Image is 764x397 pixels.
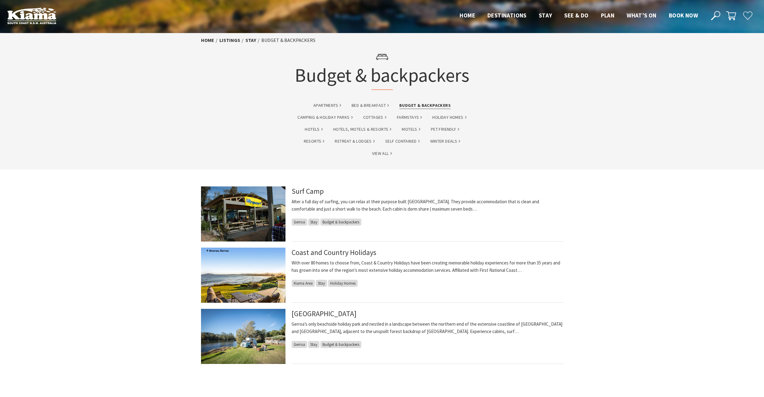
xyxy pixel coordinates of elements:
[460,12,475,19] span: Home
[201,186,285,242] img: Surf Camp Common Area
[453,11,704,21] nav: Main Menu
[292,219,307,226] span: Gerroa
[305,126,322,133] a: Hotels
[320,219,361,226] span: Budget & backpackers
[292,186,324,196] a: Surf Camp
[304,138,325,145] a: Resorts
[292,341,307,348] span: Gerroa
[292,259,563,274] p: With over 80 homes to choose from, Coast & Country Holidays have been creating memorable holiday ...
[539,12,552,19] span: Stay
[308,219,319,226] span: Stay
[430,138,460,145] a: Winter Deals
[564,12,588,19] span: See & Do
[402,126,420,133] a: Motels
[308,341,319,348] span: Stay
[333,126,392,133] a: Hotels, Motels & Resorts
[669,12,698,19] span: Book now
[292,309,356,318] a: [GEOGRAPHIC_DATA]
[363,114,386,121] a: Cottages
[627,12,657,19] span: What’s On
[313,102,341,109] a: Apartments
[219,37,240,43] a: listings
[397,114,422,121] a: Farmstays
[7,7,56,24] img: Kiama Logo
[372,150,392,157] a: View All
[487,12,527,19] span: Destinations
[297,114,352,121] a: Camping & Holiday Parks
[292,198,563,213] p: After a full day of surfing, you can relax at their purpose built [GEOGRAPHIC_DATA]. They provide...
[292,280,315,287] span: Kiama Area
[385,138,420,145] a: Self Contained
[201,309,285,364] img: Combi Van, Camping, Caravanning, Sites along Crooked River at Seven Mile Beach Holiday Park
[245,37,256,43] a: Stay
[316,280,327,287] span: Stay
[335,138,375,145] a: Retreat & Lodges
[399,102,451,109] a: Budget & backpackers
[295,47,469,90] h1: Budget & backpackers
[320,341,361,348] span: Budget & backpackers
[292,320,563,335] p: Gerroa’s only beachside holiday park and nestled in a landscape between the northern end of the e...
[261,36,315,44] li: Budget & backpackers
[352,102,389,109] a: Bed & Breakfast
[432,114,466,121] a: Holiday Homes
[431,126,459,133] a: Pet Friendly
[328,280,358,287] span: Holiday Homes
[601,12,615,19] span: Plan
[292,248,376,257] a: Coast and Country Holidays
[201,37,214,43] a: Home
